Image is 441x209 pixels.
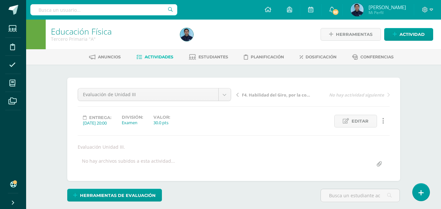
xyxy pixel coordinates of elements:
[352,115,369,127] span: Editar
[300,52,337,62] a: Dosificación
[384,28,433,41] a: Actividad
[122,115,143,120] label: División:
[360,54,394,59] span: Conferencias
[369,4,406,10] span: [PERSON_NAME]
[82,158,175,171] div: No hay archivos subidos a esta actividad...
[80,189,156,202] span: Herramientas de evaluación
[321,189,400,202] input: Busca un estudiante aquí...
[153,115,170,120] label: Valor:
[30,4,177,15] input: Busca un usuario...
[83,88,213,101] span: Evaluación de Unidad III
[180,28,193,41] img: e03a95cdf3f7e818780b3d7e8837d5b9.png
[306,54,337,59] span: Dosificación
[321,28,381,41] a: Herramientas
[352,52,394,62] a: Conferencias
[89,52,121,62] a: Anuncios
[89,115,111,120] span: Entrega:
[145,54,173,59] span: Actividades
[153,120,170,126] div: 30.0 pts
[78,88,231,101] a: Evaluación de Unidad III
[251,54,284,59] span: Planificación
[351,3,364,16] img: e03a95cdf3f7e818780b3d7e8837d5b9.png
[51,27,172,36] h1: Educación Física
[67,189,162,202] a: Herramientas de evaluación
[236,91,313,98] a: F4. Habilidad del Giro, por la combinación del giro: Giro combinado con carrera/salto.
[51,26,112,37] a: Educación Física
[75,144,392,150] div: Evaluación Unidad III.
[329,92,384,98] span: No hay actividad siguiente
[242,92,311,98] span: F4. Habilidad del Giro, por la combinación del giro: Giro combinado con carrera/salto.
[400,28,425,40] span: Actividad
[244,52,284,62] a: Planificación
[336,28,372,40] span: Herramientas
[332,8,339,16] span: 92
[51,36,172,42] div: Tercero Primaria 'A'
[369,10,406,15] span: Mi Perfil
[189,52,228,62] a: Estudiantes
[136,52,173,62] a: Actividades
[83,120,111,126] div: [DATE] 20:00
[98,54,121,59] span: Anuncios
[198,54,228,59] span: Estudiantes
[122,120,143,126] div: Examen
